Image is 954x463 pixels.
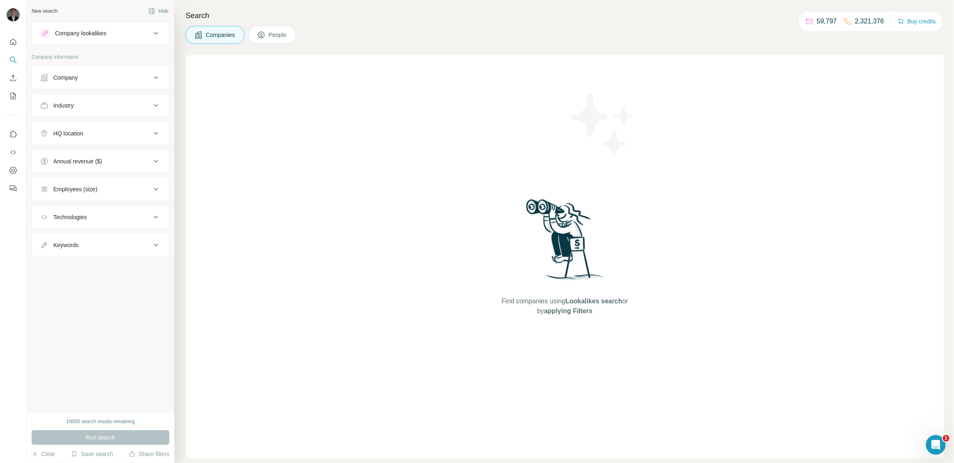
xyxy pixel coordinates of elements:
span: Companies [206,31,236,39]
img: Surfe Illustration - Woman searching with binoculars [523,197,608,289]
button: Company [32,68,169,87]
button: Search [7,53,20,67]
div: Company [53,73,78,82]
button: Technologies [32,207,169,227]
span: People [269,31,288,39]
button: Save search [71,450,113,458]
button: Industry [32,96,169,115]
div: Employees (size) [53,185,97,193]
button: Quick start [7,34,20,49]
div: Keywords [53,241,78,249]
div: Industry [53,101,74,110]
p: 59,797 [817,16,837,26]
button: Feedback [7,181,20,196]
div: New search [32,7,57,15]
div: 10000 search results remaining [66,418,135,425]
h4: Search [186,10,944,21]
button: Hide [143,5,174,17]
p: 2,321,376 [855,16,884,26]
button: Keywords [32,235,169,255]
button: Company lookalikes [32,23,169,43]
div: Annual revenue ($) [53,157,102,165]
div: Company lookalikes [55,29,106,37]
button: Use Surfe API [7,145,20,160]
span: 1 [943,435,949,442]
button: My lists [7,89,20,103]
img: Surfe Illustration - Stars [565,88,639,162]
button: Employees (size) [32,179,169,199]
p: Company information [32,53,169,61]
span: Find companies using or by [499,296,630,316]
button: Use Surfe on LinkedIn [7,127,20,142]
button: Share filters [129,450,169,458]
button: Clear [32,450,55,458]
span: applying Filters [544,307,593,314]
button: Enrich CSV [7,71,20,85]
div: HQ location [53,129,83,138]
div: Technologies [53,213,87,221]
iframe: Intercom live chat [926,435,946,455]
button: Annual revenue ($) [32,151,169,171]
button: Dashboard [7,163,20,178]
button: Buy credits [898,16,936,27]
img: Avatar [7,8,20,21]
button: HQ location [32,124,169,143]
span: Lookalikes search [566,298,623,305]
